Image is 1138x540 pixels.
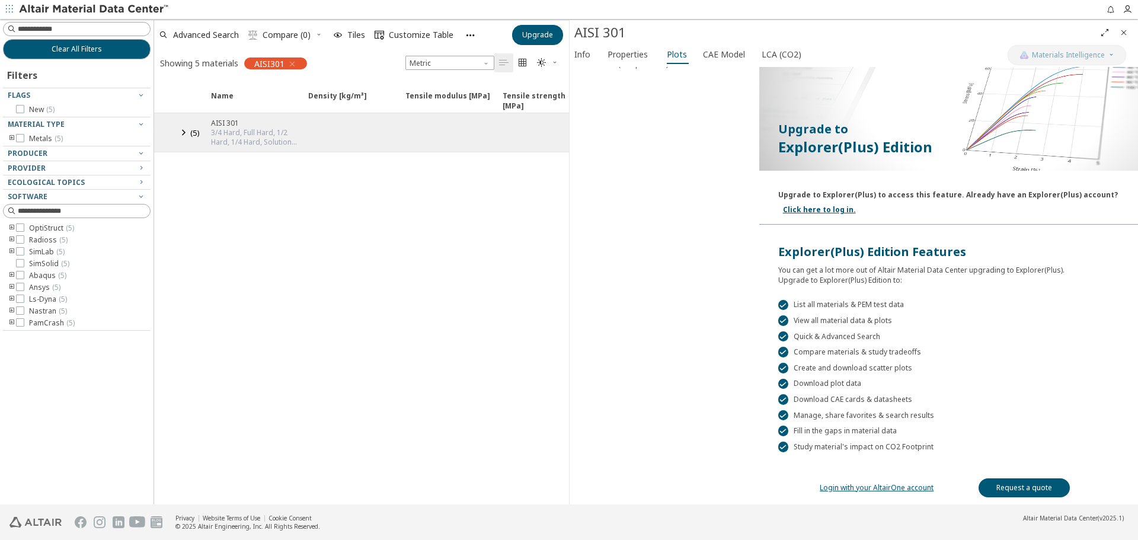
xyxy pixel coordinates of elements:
button: Clear All Filters [3,39,151,59]
span: Ecological Topics [8,177,85,187]
div: © 2025 Altair Engineering, Inc. All Rights Reserved. [175,522,320,531]
span: ( 5 ) [190,127,200,138]
div: (v2025.1) [1023,514,1124,522]
button: Upgrade [512,25,563,45]
span: Info [574,45,590,64]
button: Software [3,190,151,204]
button: Tile View [513,53,532,72]
span: SimSolid [29,259,69,269]
div: AISI 301 [574,23,1095,42]
i:  [518,58,528,68]
div: Fill in the gaps in material data [778,426,1119,436]
div: AISI 301 [211,118,301,128]
div:  [778,300,789,311]
span: Ansys [29,283,60,292]
span: ( 5 ) [58,270,66,280]
i: toogle group [8,318,16,328]
span: OptiStruct [29,223,74,233]
span: Producer [8,148,47,158]
div:  [778,394,789,405]
a: Cookie Consent [268,514,312,522]
div: You can get a lot more out of Altair Material Data Center upgrading to Explorer(Plus). Upgrade to... [778,260,1119,285]
span: PamCrash [29,318,75,328]
i: toogle group [8,235,16,245]
button: Ecological Topics [3,175,151,190]
p: Upgrade to [778,121,1119,138]
span: Material Type [8,119,65,129]
button: (5) [178,118,204,147]
span: Tiles [347,31,365,39]
a: Website Terms of Use [203,514,260,522]
button: Material Type [3,117,151,132]
img: Paywall-Plots-dark [759,19,1138,171]
div: Download plot data [778,379,1119,389]
span: ( 5 ) [55,133,63,143]
span: Customize Table [389,31,453,39]
span: Tensile strength [MPa] [503,91,588,112]
div:  [778,347,789,357]
span: ( 5 ) [56,247,65,257]
button: Provider [3,161,151,175]
span: Radioss [29,235,68,245]
div:  [778,331,789,342]
a: Privacy [175,514,194,522]
div: Showing 5 materials [160,57,238,69]
span: LCA (CO2) [762,45,801,64]
div:  [778,442,789,452]
span: Altair Material Data Center [1023,514,1098,522]
span: Nastran [29,306,67,316]
span: Clear All Filters [52,44,102,54]
div: View all material data & plots [778,315,1119,326]
span: ( 5 ) [59,235,68,245]
span: Name [204,91,301,112]
span: ( 5 ) [46,104,55,114]
div: Filters [3,59,43,88]
i:  [248,30,258,40]
button: Close [1114,23,1133,42]
div: Explorer(Plus) Edition Features [778,244,1119,260]
span: Density [kg/m³] [301,91,398,112]
span: Tensile modulus [MPa] [398,91,496,112]
div:  [778,426,789,436]
span: ( 5 ) [52,282,60,292]
span: SimLab [29,247,65,257]
span: Metric [405,56,494,70]
span: Upgrade [522,30,553,40]
span: New [29,105,55,114]
span: Software [8,191,47,202]
div:  [778,410,789,421]
i: toogle group [8,271,16,280]
span: Tensile modulus [MPa] [405,91,490,112]
span: ( 5 ) [61,258,69,269]
button: Theme [532,53,563,72]
button: Table View [494,53,513,72]
span: Ls-Dyna [29,295,67,304]
span: Flags [8,90,30,100]
span: Provider [8,163,46,173]
i: toogle group [8,295,16,304]
div: Download CAE cards & datasheets [778,394,1119,405]
div: Compare materials & study tradeoffs [778,347,1119,357]
span: Compare (0) [263,31,311,39]
span: ( 5 ) [66,318,75,328]
span: Abaqus [29,271,66,280]
span: ( 5 ) [59,306,67,316]
i: toogle group [8,134,16,143]
button: AI CopilotMaterials Intelligence [1008,45,1126,65]
div: List all materials & PEM test data [778,300,1119,311]
div:  [778,363,789,373]
img: Altair Material Data Center [19,4,170,15]
div: Manage, share favorites & search results [778,410,1119,421]
span: Metals [29,134,63,143]
span: Density [kg/m³] [308,91,367,112]
span: Properties [608,45,648,64]
span: Tensile strength [MPa] [496,91,593,112]
i: toogle group [8,283,16,292]
span: Plots [667,45,687,64]
div: Quick & Advanced Search [778,331,1119,342]
span: ( 5 ) [66,223,74,233]
a: Request a quote [979,478,1070,497]
a: Click here to log in. [783,205,856,215]
i:  [375,30,384,40]
span: Advanced Search [173,31,239,39]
